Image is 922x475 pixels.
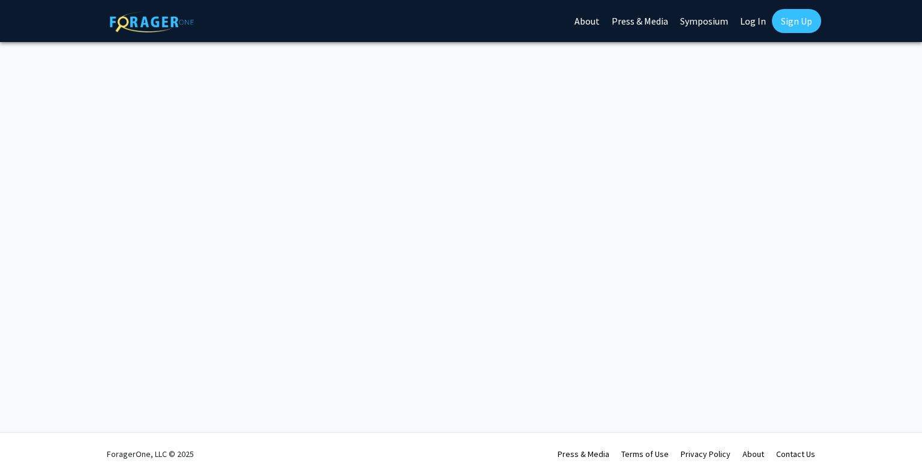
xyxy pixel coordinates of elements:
[772,9,821,33] a: Sign Up
[558,449,609,459] a: Press & Media
[107,433,194,475] div: ForagerOne, LLC © 2025
[743,449,764,459] a: About
[621,449,669,459] a: Terms of Use
[681,449,731,459] a: Privacy Policy
[776,449,815,459] a: Contact Us
[110,11,194,32] img: ForagerOne Logo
